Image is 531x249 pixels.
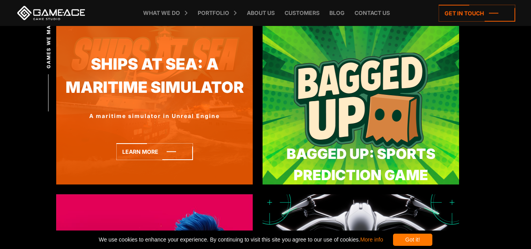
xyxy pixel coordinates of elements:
img: Bagged up preview img [263,17,459,184]
a: Learn more [116,143,193,160]
a: Get in touch [439,5,515,22]
a: More info [360,236,383,243]
span: GAMES WE MADE [45,17,52,68]
div: Bagged Up: Sports Prediction Game [263,143,459,186]
a: Ships At Sea: A Maritime Simulator [56,53,253,100]
div: A maritime simulator in Unreal Engine [56,112,253,120]
span: We use cookies to enhance your experience. By continuing to visit this site you agree to our use ... [99,234,383,246]
div: Got it! [393,234,432,246]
